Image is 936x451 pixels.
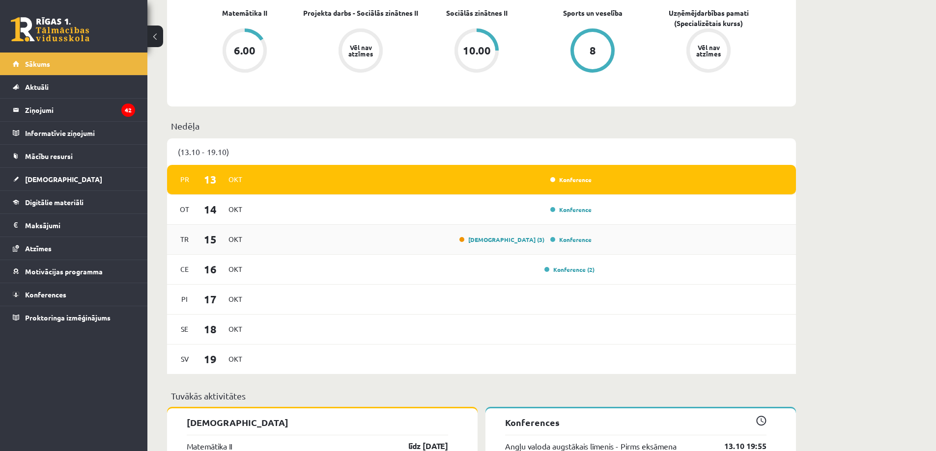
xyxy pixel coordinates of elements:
[25,175,102,184] span: [DEMOGRAPHIC_DATA]
[419,28,535,75] a: 10.00
[25,214,135,237] legend: Maksājumi
[535,28,651,75] a: 8
[25,313,111,322] span: Proktoringa izmēģinājums
[25,59,50,68] span: Sākums
[13,283,135,306] a: Konferences
[171,389,792,402] p: Tuvākās aktivitātes
[13,260,135,283] a: Motivācijas programma
[225,202,246,217] span: Okt
[25,122,135,144] legend: Informatīvie ziņojumi
[550,206,592,213] a: Konference
[13,53,135,75] a: Sākums
[174,202,195,217] span: Ot
[187,416,448,429] p: [DEMOGRAPHIC_DATA]
[13,306,135,329] a: Proktoringa izmēģinājums
[174,262,195,277] span: Ce
[225,292,246,307] span: Okt
[11,17,89,42] a: Rīgas 1. Tālmācības vidusskola
[446,8,508,18] a: Sociālās zinātnes II
[174,232,195,247] span: Tr
[195,171,226,187] span: 13
[195,321,226,337] span: 18
[13,99,135,121] a: Ziņojumi42
[174,292,195,307] span: Pi
[13,214,135,237] a: Maksājumi
[25,152,73,160] span: Mācību resursi
[174,172,195,187] span: Pr
[25,99,135,121] legend: Ziņojumi
[25,290,66,299] span: Konferences
[550,236,592,243] a: Konference
[234,45,255,56] div: 6.00
[544,265,595,273] a: Konference (2)
[225,321,246,337] span: Okt
[651,28,766,75] a: Vēl nav atzīmes
[347,44,374,57] div: Vēl nav atzīmes
[25,244,52,253] span: Atzīmes
[195,351,226,367] span: 19
[13,168,135,190] a: [DEMOGRAPHIC_DATA]
[505,416,766,429] p: Konferences
[174,351,195,367] span: Sv
[550,176,592,184] a: Konference
[13,191,135,213] a: Digitālie materiāli
[187,28,303,75] a: 6.00
[171,119,792,133] p: Nedēļa
[463,45,491,56] div: 10.00
[25,198,84,207] span: Digitālie materiāli
[225,351,246,367] span: Okt
[225,262,246,277] span: Okt
[13,145,135,167] a: Mācību resursi
[13,237,135,260] a: Atzīmes
[303,28,419,75] a: Vēl nav atzīmes
[195,291,226,307] span: 17
[225,172,246,187] span: Okt
[590,45,596,56] div: 8
[651,8,766,28] a: Uzņēmējdarbības pamati (Specializētais kurss)
[167,138,796,165] div: (13.10 - 19.10)
[121,104,135,117] i: 42
[13,122,135,144] a: Informatīvie ziņojumi
[195,261,226,277] span: 16
[195,201,226,217] span: 14
[222,8,267,18] a: Matemātika II
[303,8,418,18] a: Projekta darbs - Sociālās zinātnes II
[25,82,49,91] span: Aktuāli
[13,76,135,98] a: Aktuāli
[459,236,544,243] a: [DEMOGRAPHIC_DATA] (3)
[695,44,722,57] div: Vēl nav atzīmes
[174,321,195,337] span: Se
[225,232,246,247] span: Okt
[563,8,623,18] a: Sports un veselība
[25,267,103,276] span: Motivācijas programma
[195,231,226,247] span: 15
